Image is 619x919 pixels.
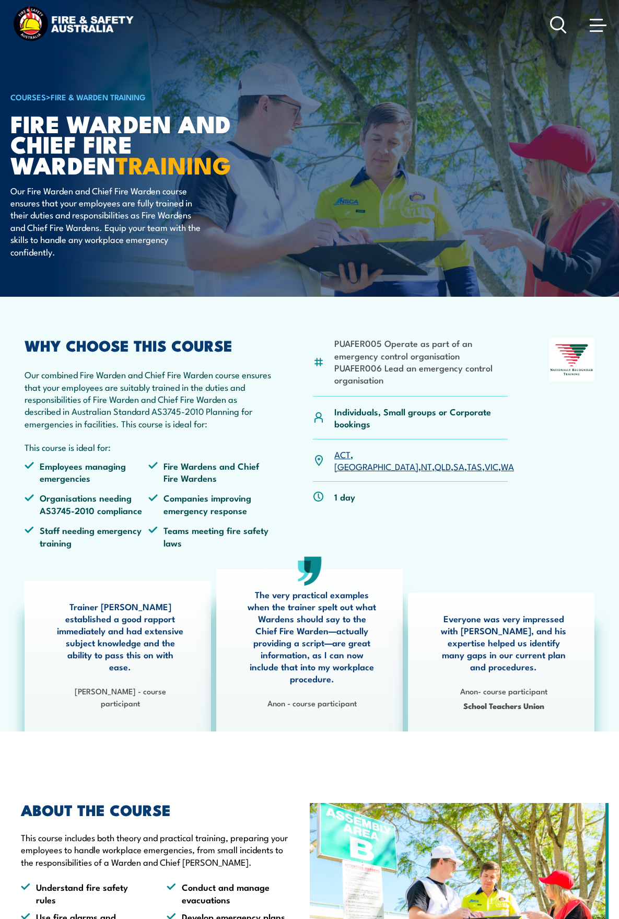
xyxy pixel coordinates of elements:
[167,881,294,905] li: Conduct and manage evacuations
[10,184,201,258] p: Our Fire Warden and Chief Fire Warden course ensures that your employees are fully trained in the...
[334,491,355,503] p: 1 day
[10,113,268,174] h1: Fire Warden and Chief Fire Warden
[148,492,272,516] li: Companies improving emergency response
[549,338,594,381] img: Nationally Recognised Training logo.
[55,600,185,672] p: Trainer [PERSON_NAME] established a good rapport immediately and had extensive subject knowledge ...
[334,448,351,460] a: ACT
[51,91,146,102] a: Fire & Warden Training
[453,460,464,472] a: SA
[21,831,294,868] p: This course includes both theory and practical training, preparing your employees to handle workp...
[334,405,507,430] p: Individuals, Small groups or Corporate bookings
[148,524,272,549] li: Teams meeting fire safety laws
[25,368,272,429] p: Our combined Fire Warden and Chief Fire Warden course ensures that your employees are suitably tr...
[21,802,294,816] h2: ABOUT THE COURSE
[25,338,272,352] h2: WHY CHOOSE THIS COURSE
[334,460,418,472] a: [GEOGRAPHIC_DATA]
[435,460,451,472] a: QLD
[439,612,568,672] p: Everyone was very impressed with [PERSON_NAME], and his expertise helped us identify many gaps in...
[25,441,272,453] p: This course is ideal for:
[439,700,568,712] span: School Teachers Union
[75,685,166,708] strong: [PERSON_NAME] - course participant
[485,460,498,472] a: VIC
[25,492,148,516] li: Organisations needing AS3745-2010 compliance
[25,524,148,549] li: Staff needing emergency training
[334,337,507,362] li: PUAFER005 Operate as part of an emergency control organisation
[267,697,357,708] strong: Anon - course participant
[460,685,547,696] strong: Anon- course participant
[10,91,46,102] a: COURSES
[247,588,377,684] p: The very practical examples when the trainer spelt out what Wardens should say to the Chief Fire ...
[334,448,514,473] p: , , , , , , ,
[467,460,482,472] a: TAS
[115,146,231,182] strong: TRAINING
[10,90,268,103] h6: >
[25,460,148,484] li: Employees managing emergencies
[421,460,432,472] a: NT
[501,460,514,472] a: WA
[21,881,148,905] li: Understand fire safety rules
[334,362,507,386] li: PUAFER006 Lead an emergency control organisation
[148,460,272,484] li: Fire Wardens and Chief Fire Wardens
